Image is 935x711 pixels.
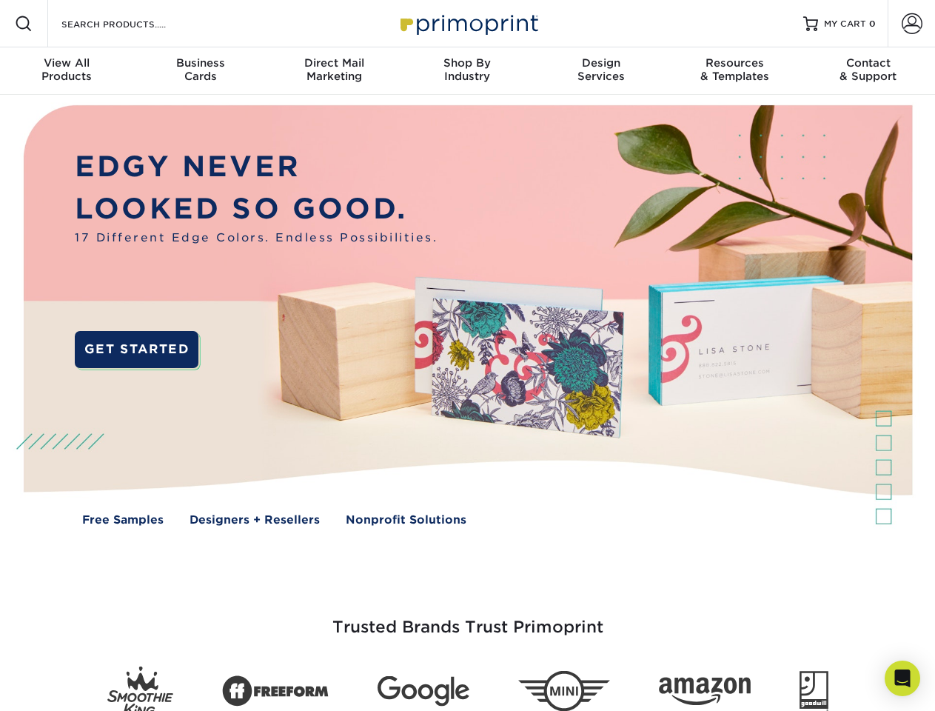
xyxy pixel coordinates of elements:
a: Direct MailMarketing [267,47,401,95]
div: Marketing [267,56,401,83]
img: Amazon [659,678,751,706]
a: Shop ByIndustry [401,47,534,95]
p: LOOKED SO GOOD. [75,188,438,230]
a: BusinessCards [133,47,267,95]
a: DesignServices [534,47,668,95]
span: Design [534,56,668,70]
a: Contact& Support [802,47,935,95]
input: SEARCH PRODUCTS..... [60,15,204,33]
div: Industry [401,56,534,83]
span: Business [133,56,267,70]
span: MY CART [824,18,866,30]
a: Designers + Resellers [190,512,320,529]
img: Primoprint [394,7,542,39]
a: GET STARTED [75,331,198,368]
span: Contact [802,56,935,70]
a: Resources& Templates [668,47,801,95]
a: Nonprofit Solutions [346,512,466,529]
div: & Support [802,56,935,83]
div: Services [534,56,668,83]
div: Open Intercom Messenger [885,661,920,696]
a: Free Samples [82,512,164,529]
span: Shop By [401,56,534,70]
h3: Trusted Brands Trust Primoprint [35,582,901,655]
img: Google [378,676,469,707]
div: & Templates [668,56,801,83]
img: Goodwill [800,671,828,711]
span: Resources [668,56,801,70]
span: 0 [869,19,876,29]
div: Cards [133,56,267,83]
span: Direct Mail [267,56,401,70]
p: EDGY NEVER [75,146,438,188]
span: 17 Different Edge Colors. Endless Possibilities. [75,230,438,247]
